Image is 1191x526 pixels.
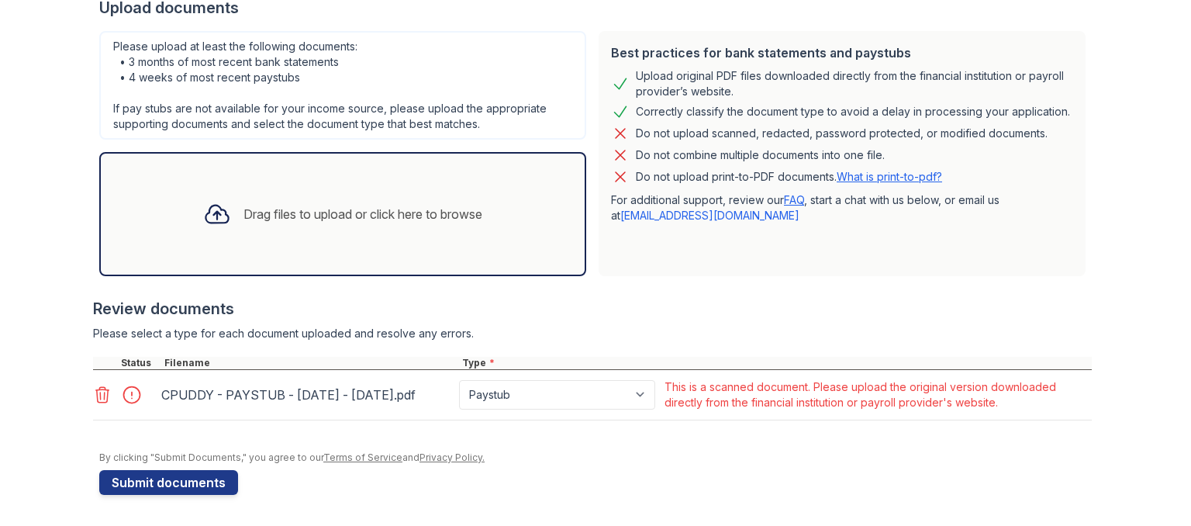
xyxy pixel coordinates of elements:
[323,452,402,463] a: Terms of Service
[636,68,1073,99] div: Upload original PDF files downloaded directly from the financial institution or payroll provider’...
[611,43,1073,62] div: Best practices for bank statements and paystubs
[459,357,1092,369] div: Type
[784,193,804,206] a: FAQ
[93,326,1092,341] div: Please select a type for each document uploaded and resolve any errors.
[665,379,1089,410] div: This is a scanned document. Please upload the original version downloaded directly from the finan...
[636,124,1048,143] div: Do not upload scanned, redacted, password protected, or modified documents.
[99,470,238,495] button: Submit documents
[419,452,485,463] a: Privacy Policy.
[93,298,1092,320] div: Review documents
[118,357,161,369] div: Status
[636,169,942,185] p: Do not upload print-to-PDF documents.
[611,192,1073,223] p: For additional support, review our , start a chat with us below, or email us at
[161,357,459,369] div: Filename
[837,170,942,183] a: What is print-to-pdf?
[243,205,482,223] div: Drag files to upload or click here to browse
[99,31,586,140] div: Please upload at least the following documents: • 3 months of most recent bank statements • 4 wee...
[620,209,799,222] a: [EMAIL_ADDRESS][DOMAIN_NAME]
[161,382,453,407] div: CPUDDY - PAYSTUB - [DATE] - [DATE].pdf
[99,452,1092,464] div: By clicking "Submit Documents," you agree to our and
[636,102,1070,121] div: Correctly classify the document type to avoid a delay in processing your application.
[636,146,885,164] div: Do not combine multiple documents into one file.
